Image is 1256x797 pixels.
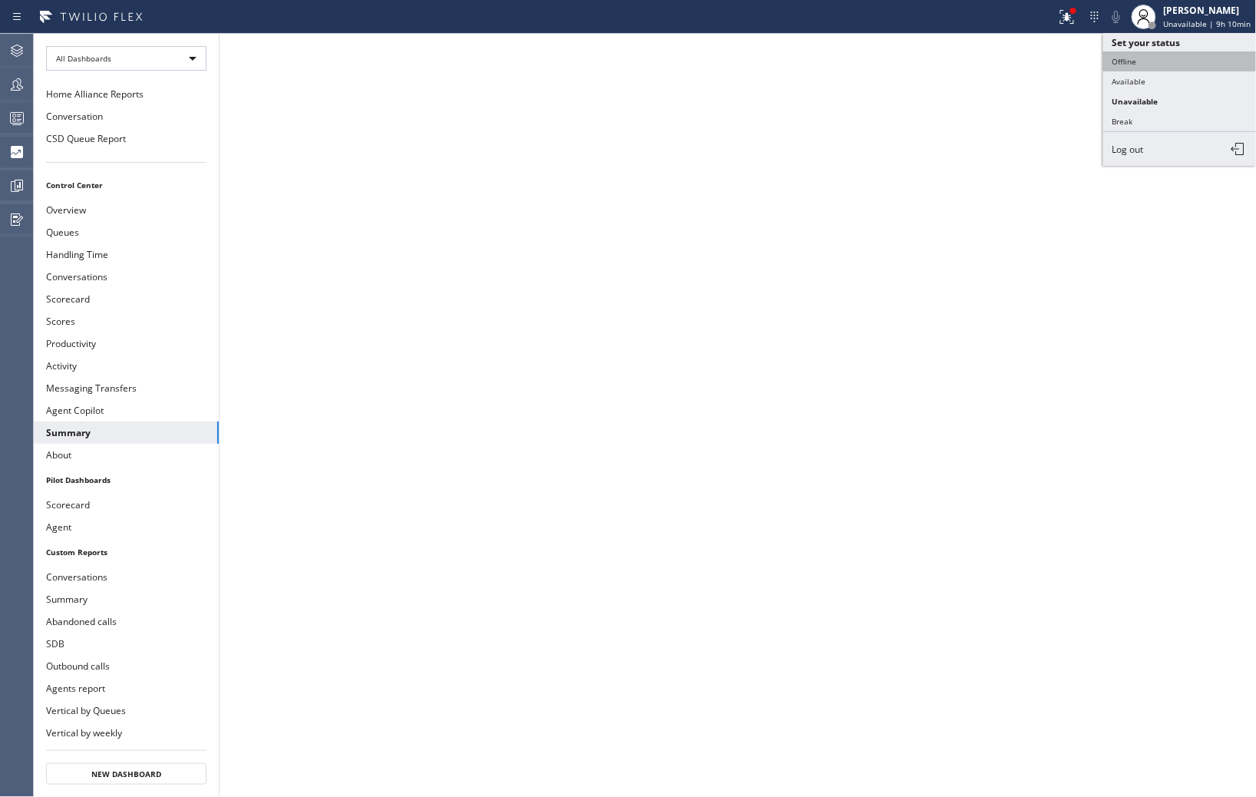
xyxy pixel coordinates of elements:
[34,288,219,310] button: Scorecard
[46,763,207,785] button: New Dashboard
[34,422,219,444] button: Summary
[34,83,219,105] button: Home Alliance Reports
[34,377,219,399] button: Messaging Transfers
[34,542,219,562] li: Custom Reports
[34,355,219,377] button: Activity
[1106,6,1127,28] button: Mute
[46,46,207,71] div: All Dashboards
[34,175,219,195] li: Control Center
[34,655,219,677] button: Outbound calls
[34,494,219,516] button: Scorecard
[1164,18,1251,29] span: Unavailable | 9h 10min
[34,332,219,355] button: Productivity
[34,105,219,127] button: Conversation
[34,722,219,744] button: Vertical by weekly
[34,744,219,766] button: Vertical monthly
[34,221,219,243] button: Queues
[34,310,219,332] button: Scores
[34,633,219,655] button: SDB
[34,243,219,266] button: Handling Time
[34,470,219,490] li: Pilot Dashboards
[1164,4,1251,17] div: [PERSON_NAME]
[34,444,219,466] button: About
[34,566,219,588] button: Conversations
[220,34,1256,797] iframe: dashboard_9f6bb337dffe
[34,677,219,699] button: Agents report
[34,199,219,221] button: Overview
[34,699,219,722] button: Vertical by Queues
[34,516,219,538] button: Agent
[34,399,219,422] button: Agent Copilot
[34,127,219,150] button: CSD Queue Report
[34,610,219,633] button: Abandoned calls
[34,588,219,610] button: Summary
[34,266,219,288] button: Conversations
